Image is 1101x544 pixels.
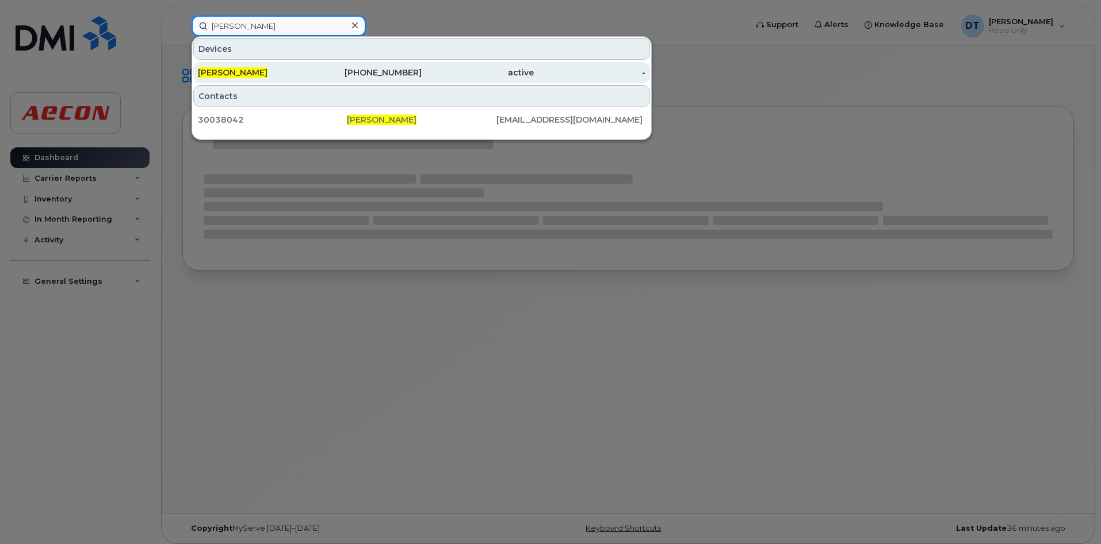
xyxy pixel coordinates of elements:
[198,67,267,78] span: [PERSON_NAME]
[193,62,650,83] a: [PERSON_NAME][PHONE_NUMBER]active-
[193,85,650,107] div: Contacts
[422,67,534,78] div: active
[198,114,347,125] div: 30038042
[310,67,422,78] div: [PHONE_NUMBER]
[347,115,416,125] span: [PERSON_NAME]
[534,67,646,78] div: -
[193,38,650,60] div: Devices
[496,114,645,125] div: [EMAIL_ADDRESS][DOMAIN_NAME]
[193,109,650,130] a: 30038042[PERSON_NAME][EMAIL_ADDRESS][DOMAIN_NAME]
